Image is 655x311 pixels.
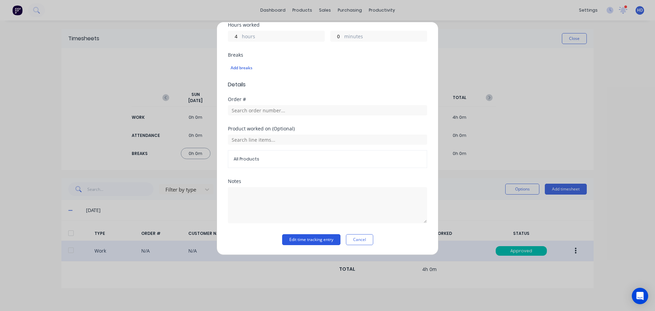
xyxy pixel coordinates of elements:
label: minutes [344,33,427,41]
button: Edit time tracking entry [282,234,340,245]
input: Search line items... [228,135,427,145]
span: All Products [234,156,421,162]
div: Add breaks [231,63,424,72]
div: Product worked on (Optional) [228,126,427,131]
input: 0 [228,31,240,41]
div: Notes [228,179,427,184]
div: Order # [228,97,427,102]
label: hours [242,33,324,41]
div: Hours worked [228,23,427,27]
button: Cancel [346,234,373,245]
div: Open Intercom Messenger [632,288,648,304]
input: 0 [331,31,343,41]
input: Search order number... [228,105,427,115]
span: Details [228,81,427,89]
div: Breaks [228,53,427,57]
